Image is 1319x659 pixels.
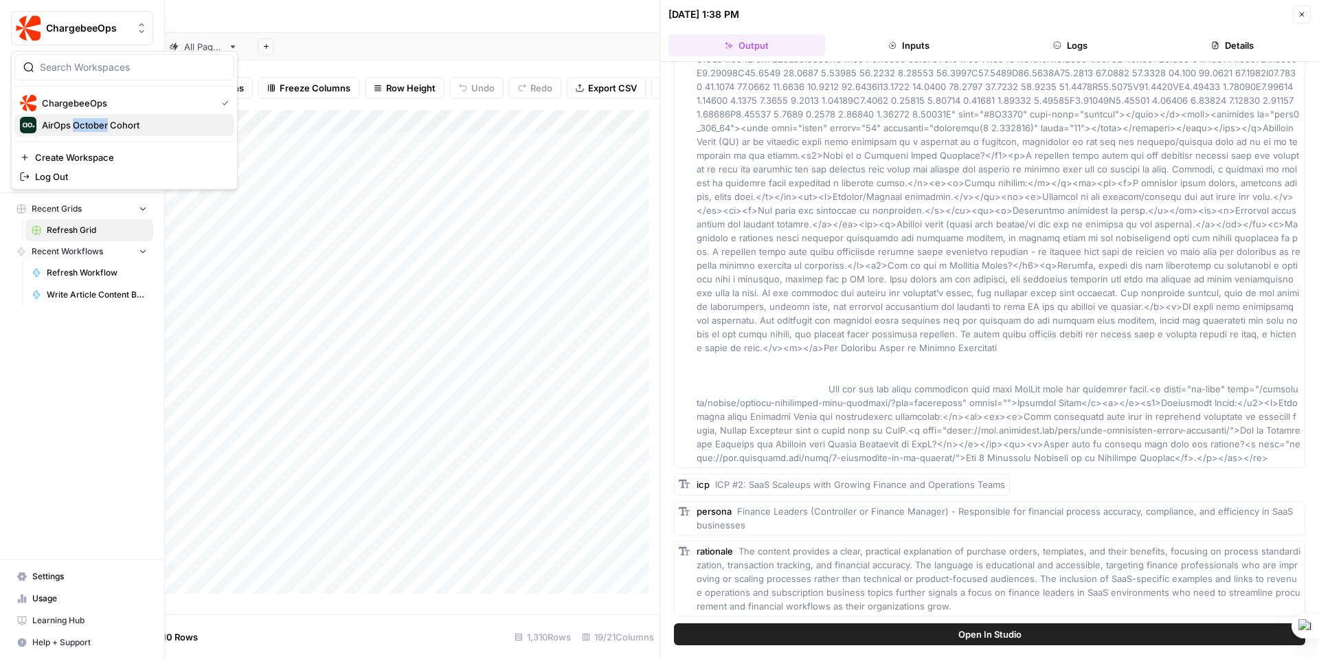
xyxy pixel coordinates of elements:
[32,570,147,583] span: Settings
[1154,34,1311,56] button: Details
[143,630,198,644] span: Add 10 Rows
[576,626,659,648] div: 19/21 Columns
[157,33,249,60] a: All Pages
[450,77,504,99] button: Undo
[697,506,732,517] span: persona
[40,60,225,74] input: Search Workspaces
[509,626,576,648] div: 1,310 Rows
[184,40,223,54] div: All Pages
[11,632,153,654] button: Help + Support
[25,284,153,306] a: Write Article Content Brief
[35,150,223,164] span: Create Workspace
[567,77,646,99] button: Export CSV
[32,592,147,605] span: Usage
[697,546,1300,612] span: The content provides a clear, practical explanation of purchase orders, templates, and their bene...
[25,262,153,284] a: Refresh Workflow
[993,34,1149,56] button: Logs
[32,614,147,627] span: Learning Hub
[958,627,1022,641] span: Open In Studio
[47,267,147,279] span: Refresh Workflow
[668,34,825,56] button: Output
[35,170,223,183] span: Log Out
[530,81,552,95] span: Redo
[386,81,436,95] span: Row Height
[280,81,350,95] span: Freeze Columns
[674,623,1305,645] button: Open In Studio
[11,51,238,190] div: Workspace: ChargebeeOps
[47,289,147,301] span: Write Article Content Brief
[32,636,147,649] span: Help + Support
[14,148,234,167] a: Create Workspace
[668,8,739,21] div: [DATE] 1:38 PM
[11,241,153,262] button: Recent Workflows
[46,21,129,35] span: ChargebeeOps
[258,77,359,99] button: Freeze Columns
[11,566,153,588] a: Settings
[16,16,41,41] img: ChargebeeOps Logo
[42,96,211,110] span: ChargebeeOps
[471,81,495,95] span: Undo
[697,546,733,557] span: rationale
[32,203,82,215] span: Recent Grids
[697,506,1296,530] span: Finance Leaders (Controller or Finance Manager) - Responsible for financial process accuracy, com...
[11,199,153,219] button: Recent Grids
[47,224,147,236] span: Refresh Grid
[11,588,153,610] a: Usage
[42,118,223,132] span: AirOps October Cohort
[697,479,710,490] span: icp
[20,117,36,133] img: AirOps October Cohort Logo
[20,95,36,111] img: ChargebeeOps Logo
[25,219,153,241] a: Refresh Grid
[32,245,103,258] span: Recent Workflows
[365,77,444,99] button: Row Height
[509,77,561,99] button: Redo
[11,11,153,45] button: Workspace: ChargebeeOps
[715,479,1005,490] span: ICP #2: SaaS Scaleups with Growing Finance and Operations Teams
[831,34,987,56] button: Inputs
[11,610,153,632] a: Learning Hub
[588,81,637,95] span: Export CSV
[14,167,234,186] a: Log Out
